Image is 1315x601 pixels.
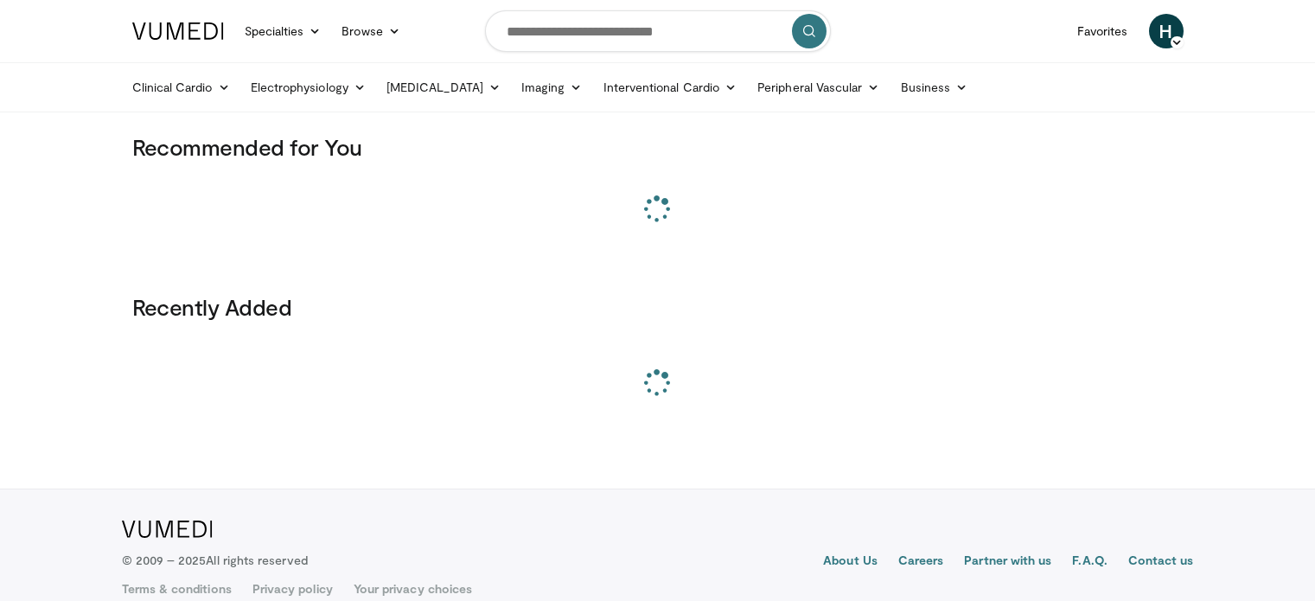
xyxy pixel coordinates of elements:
[354,580,472,598] a: Your privacy choices
[1128,552,1194,572] a: Contact us
[376,70,511,105] a: [MEDICAL_DATA]
[122,580,232,598] a: Terms & conditions
[331,14,411,48] a: Browse
[898,552,944,572] a: Careers
[890,70,979,105] a: Business
[1072,552,1107,572] a: F.A.Q.
[132,22,224,40] img: VuMedi Logo
[252,580,333,598] a: Privacy policy
[122,552,308,569] p: © 2009 – 2025
[823,552,878,572] a: About Us
[964,552,1051,572] a: Partner with us
[206,553,307,567] span: All rights reserved
[1149,14,1184,48] a: H
[122,521,213,538] img: VuMedi Logo
[132,293,1184,321] h3: Recently Added
[1067,14,1139,48] a: Favorites
[747,70,890,105] a: Peripheral Vascular
[593,70,748,105] a: Interventional Cardio
[122,70,240,105] a: Clinical Cardio
[132,133,1184,161] h3: Recommended for You
[234,14,332,48] a: Specialties
[511,70,593,105] a: Imaging
[485,10,831,52] input: Search topics, interventions
[240,70,376,105] a: Electrophysiology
